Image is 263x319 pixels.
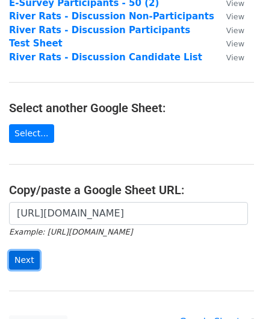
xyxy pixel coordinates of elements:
a: View [214,11,244,22]
input: Paste your Google Sheet URL here [9,202,248,225]
a: River Rats - Discussion Participants [9,25,190,36]
a: Select... [9,124,54,143]
input: Next [9,251,40,270]
h4: Copy/paste a Google Sheet URL: [9,183,254,197]
a: River Rats - Discussion Non-Participants [9,11,214,22]
small: Example: [URL][DOMAIN_NAME] [9,227,132,236]
a: River Rats - Discussion Candidate List [9,52,202,63]
small: View [226,26,244,35]
h4: Select another Google Sheet: [9,101,254,115]
a: Test Sheet [9,38,63,49]
small: View [226,53,244,62]
small: View [226,12,244,21]
a: View [214,25,244,36]
small: View [226,39,244,48]
a: View [214,52,244,63]
a: View [214,38,244,49]
iframe: Chat Widget [203,261,263,319]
